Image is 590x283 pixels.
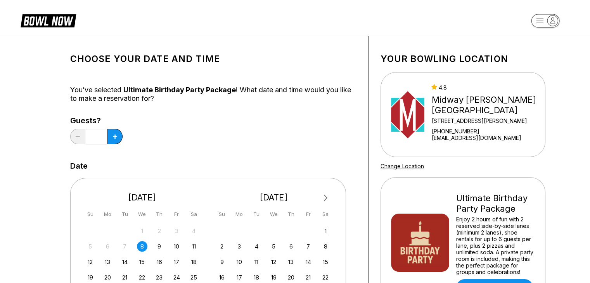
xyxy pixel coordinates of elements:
[217,272,227,283] div: Choose Sunday, November 16th, 2025
[391,214,449,272] img: Ultimate Birthday Party Package
[137,257,147,267] div: Choose Wednesday, October 15th, 2025
[154,209,164,219] div: Th
[251,257,262,267] div: Choose Tuesday, November 11th, 2025
[85,209,95,219] div: Su
[154,241,164,252] div: Choose Thursday, October 9th, 2025
[391,86,425,144] img: Midway Bowling - Carlisle
[70,116,123,125] label: Guests?
[320,209,331,219] div: Sa
[303,241,313,252] div: Choose Friday, November 7th, 2025
[303,257,313,267] div: Choose Friday, November 14th, 2025
[286,241,296,252] div: Choose Thursday, November 6th, 2025
[381,53,545,64] h1: Your bowling location
[70,53,357,64] h1: Choose your Date and time
[268,209,279,219] div: We
[217,241,227,252] div: Choose Sunday, November 2nd, 2025
[320,226,331,236] div: Choose Saturday, November 1st, 2025
[286,257,296,267] div: Choose Thursday, November 13th, 2025
[85,272,95,283] div: Choose Sunday, October 19th, 2025
[214,192,334,203] div: [DATE]
[286,272,296,283] div: Choose Thursday, November 20th, 2025
[234,257,244,267] div: Choose Monday, November 10th, 2025
[171,226,182,236] div: Not available Friday, October 3rd, 2025
[85,257,95,267] div: Choose Sunday, October 12th, 2025
[137,209,147,219] div: We
[234,209,244,219] div: Mo
[119,209,130,219] div: Tu
[189,257,199,267] div: Choose Saturday, October 18th, 2025
[70,162,88,170] label: Date
[320,257,331,267] div: Choose Saturday, November 15th, 2025
[154,272,164,283] div: Choose Thursday, October 23rd, 2025
[189,209,199,219] div: Sa
[251,272,262,283] div: Choose Tuesday, November 18th, 2025
[137,226,147,236] div: Not available Wednesday, October 1st, 2025
[70,86,357,103] div: You’ve selected ! What date and time would you like to make a reservation for?
[154,257,164,267] div: Choose Thursday, October 16th, 2025
[268,272,279,283] div: Choose Wednesday, November 19th, 2025
[102,272,113,283] div: Choose Monday, October 20th, 2025
[303,272,313,283] div: Choose Friday, November 21st, 2025
[137,272,147,283] div: Choose Wednesday, October 22nd, 2025
[303,209,313,219] div: Fr
[82,192,202,203] div: [DATE]
[431,135,542,141] a: [EMAIL_ADDRESS][DOMAIN_NAME]
[171,209,182,219] div: Fr
[456,216,535,275] div: Enjoy 2 hours of fun with 2 reserved side-by-side lanes (minimum 2 lanes), shoe rentals for up to...
[251,209,262,219] div: Tu
[102,257,113,267] div: Choose Monday, October 13th, 2025
[234,272,244,283] div: Choose Monday, November 17th, 2025
[123,86,236,94] span: Ultimate Birthday Party Package
[251,241,262,252] div: Choose Tuesday, November 4th, 2025
[268,241,279,252] div: Choose Wednesday, November 5th, 2025
[431,128,542,135] div: [PHONE_NUMBER]
[189,241,199,252] div: Choose Saturday, October 11th, 2025
[171,257,182,267] div: Choose Friday, October 17th, 2025
[119,257,130,267] div: Choose Tuesday, October 14th, 2025
[189,226,199,236] div: Not available Saturday, October 4th, 2025
[154,226,164,236] div: Not available Thursday, October 2nd, 2025
[234,241,244,252] div: Choose Monday, November 3rd, 2025
[431,117,542,124] div: [STREET_ADDRESS][PERSON_NAME]
[189,272,199,283] div: Choose Saturday, October 25th, 2025
[217,257,227,267] div: Choose Sunday, November 9th, 2025
[171,241,182,252] div: Choose Friday, October 10th, 2025
[320,272,331,283] div: Choose Saturday, November 22nd, 2025
[268,257,279,267] div: Choose Wednesday, November 12th, 2025
[102,209,113,219] div: Mo
[381,163,424,169] a: Change Location
[171,272,182,283] div: Choose Friday, October 24th, 2025
[456,193,535,214] div: Ultimate Birthday Party Package
[119,241,130,252] div: Not available Tuesday, October 7th, 2025
[217,209,227,219] div: Su
[85,241,95,252] div: Not available Sunday, October 5th, 2025
[431,95,542,116] div: Midway [PERSON_NAME][GEOGRAPHIC_DATA]
[102,241,113,252] div: Not available Monday, October 6th, 2025
[137,241,147,252] div: Choose Wednesday, October 8th, 2025
[119,272,130,283] div: Choose Tuesday, October 21st, 2025
[286,209,296,219] div: Th
[431,84,542,91] div: 4.8
[320,241,331,252] div: Choose Saturday, November 8th, 2025
[320,192,332,204] button: Next Month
